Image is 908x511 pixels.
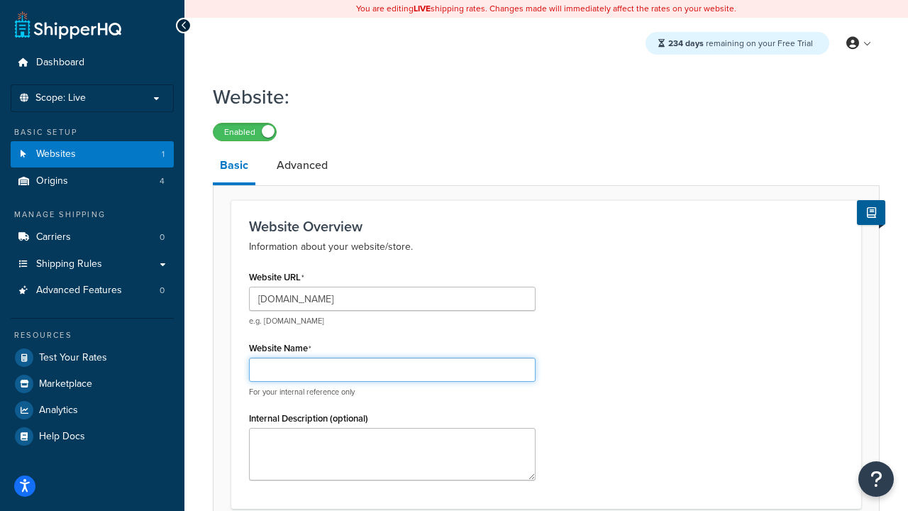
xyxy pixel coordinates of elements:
a: Analytics [11,397,174,423]
a: Help Docs [11,424,174,449]
span: Scope: Live [35,92,86,104]
a: Marketplace [11,371,174,397]
p: Information about your website/store. [249,238,843,255]
h1: Website: [213,83,862,111]
p: e.g. [DOMAIN_NAME] [249,316,536,326]
span: Test Your Rates [39,352,107,364]
span: 1 [162,148,165,160]
span: 0 [160,231,165,243]
li: Websites [11,141,174,167]
li: Advanced Features [11,278,174,304]
span: remaining on your Free Trial [668,37,813,50]
span: Origins [36,175,68,187]
a: Advanced [270,148,335,182]
label: Website URL [249,272,304,283]
span: 0 [160,285,165,297]
button: Show Help Docs [857,200,885,225]
strong: 234 days [668,37,704,50]
li: Origins [11,168,174,194]
span: Help Docs [39,431,85,443]
span: Carriers [36,231,71,243]
span: Websites [36,148,76,160]
label: Internal Description (optional) [249,413,368,424]
a: Test Your Rates [11,345,174,370]
a: Origins4 [11,168,174,194]
span: 4 [160,175,165,187]
b: LIVE [414,2,431,15]
span: Advanced Features [36,285,122,297]
li: Carriers [11,224,174,251]
a: Websites1 [11,141,174,167]
span: Shipping Rules [36,258,102,270]
a: Carriers0 [11,224,174,251]
p: For your internal reference only [249,387,536,397]
a: Dashboard [11,50,174,76]
a: Basic [213,148,255,185]
div: Resources [11,329,174,341]
a: Shipping Rules [11,251,174,278]
span: Dashboard [36,57,84,69]
label: Website Name [249,343,311,354]
h3: Website Overview [249,219,843,234]
div: Basic Setup [11,126,174,138]
a: Advanced Features0 [11,278,174,304]
span: Marketplace [39,378,92,390]
span: Analytics [39,405,78,417]
label: Enabled [214,123,276,141]
button: Open Resource Center [858,461,894,497]
div: Manage Shipping [11,209,174,221]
